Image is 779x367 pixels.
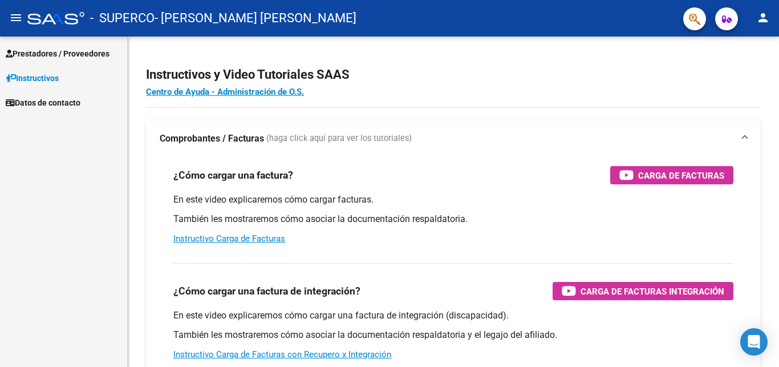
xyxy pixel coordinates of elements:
[146,87,304,97] a: Centro de Ayuda - Administración de O.S.
[155,6,356,31] span: - [PERSON_NAME] [PERSON_NAME]
[581,284,724,299] span: Carga de Facturas Integración
[173,309,733,322] p: En este video explicaremos cómo cargar una factura de integración (discapacidad).
[6,47,109,60] span: Prestadores / Proveedores
[173,213,733,225] p: También les mostraremos cómo asociar la documentación respaldatoria.
[740,328,768,356] div: Open Intercom Messenger
[173,349,391,360] a: Instructivo Carga de Facturas con Recupero x Integración
[553,282,733,300] button: Carga de Facturas Integración
[173,329,733,341] p: También les mostraremos cómo asociar la documentación respaldatoria y el legajo del afiliado.
[173,167,293,183] h3: ¿Cómo cargar una factura?
[9,11,23,25] mat-icon: menu
[90,6,155,31] span: - SUPERCO
[610,166,733,184] button: Carga de Facturas
[266,132,412,145] span: (haga click aquí para ver los tutoriales)
[146,64,761,86] h2: Instructivos y Video Tutoriales SAAS
[6,72,59,84] span: Instructivos
[173,233,285,244] a: Instructivo Carga de Facturas
[146,120,761,157] mat-expansion-panel-header: Comprobantes / Facturas (haga click aquí para ver los tutoriales)
[160,132,264,145] strong: Comprobantes / Facturas
[638,168,724,183] span: Carga de Facturas
[173,283,360,299] h3: ¿Cómo cargar una factura de integración?
[173,193,733,206] p: En este video explicaremos cómo cargar facturas.
[6,96,80,109] span: Datos de contacto
[756,11,770,25] mat-icon: person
